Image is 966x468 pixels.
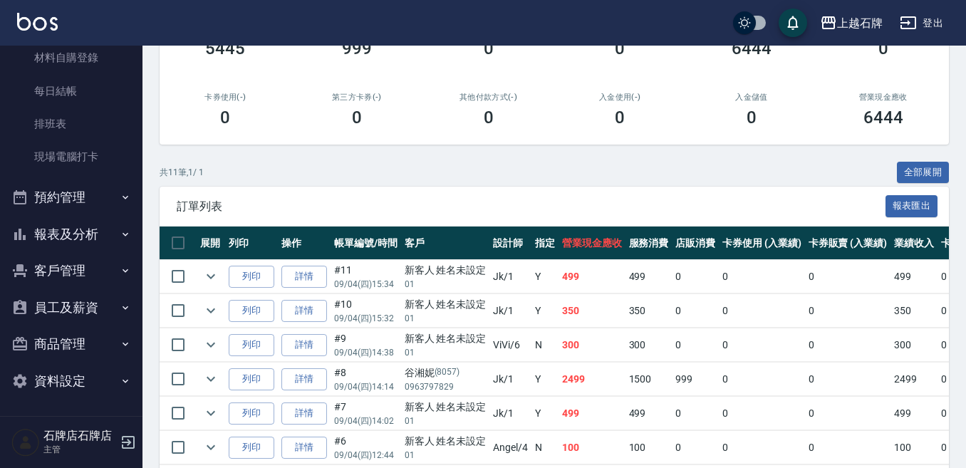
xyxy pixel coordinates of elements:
[17,13,58,31] img: Logo
[160,166,204,179] p: 共 11 筆, 1 / 1
[177,93,274,102] h2: 卡券使用(-)
[405,415,487,427] p: 01
[615,108,625,128] h3: 0
[229,300,274,322] button: 列印
[197,227,225,260] th: 展開
[200,402,222,424] button: expand row
[281,334,327,356] a: 詳情
[405,331,487,346] div: 新客人 姓名未設定
[625,431,672,464] td: 100
[837,14,883,32] div: 上越石牌
[11,428,40,457] img: Person
[281,266,327,288] a: 詳情
[571,93,669,102] h2: 入金使用(-)
[719,260,805,293] td: 0
[531,397,559,430] td: Y
[334,380,398,393] p: 09/04 (四) 14:14
[440,93,537,102] h2: 其他付款方式(-)
[559,260,625,293] td: 499
[890,431,938,464] td: 100
[331,294,401,328] td: #10
[897,162,950,184] button: 全部展開
[281,368,327,390] a: 詳情
[672,328,719,362] td: 0
[229,402,274,425] button: 列印
[281,437,327,459] a: 詳情
[331,363,401,396] td: #8
[890,397,938,430] td: 499
[625,363,672,396] td: 1500
[484,38,494,58] h3: 0
[719,363,805,396] td: 0
[672,363,719,396] td: 999
[559,431,625,464] td: 100
[625,294,672,328] td: 350
[531,431,559,464] td: N
[531,328,559,362] td: N
[484,108,494,128] h3: 0
[405,449,487,462] p: 01
[6,140,137,173] a: 現場電腦打卡
[200,300,222,321] button: expand row
[615,38,625,58] h3: 0
[334,449,398,462] p: 09/04 (四) 12:44
[814,9,888,38] button: 上越石牌
[779,9,807,37] button: save
[308,93,406,102] h2: 第三方卡券(-)
[278,227,331,260] th: 操作
[559,227,625,260] th: 營業現金應收
[6,289,137,326] button: 員工及薪資
[559,397,625,430] td: 499
[805,328,891,362] td: 0
[6,252,137,289] button: 客戶管理
[805,397,891,430] td: 0
[489,294,531,328] td: Jk /1
[405,365,487,380] div: 谷湘妮
[331,431,401,464] td: #6
[405,278,487,291] p: 01
[229,266,274,288] button: 列印
[672,294,719,328] td: 0
[331,227,401,260] th: 帳單編號/時間
[6,108,137,140] a: 排班表
[489,260,531,293] td: Jk /1
[719,397,805,430] td: 0
[672,260,719,293] td: 0
[43,429,116,443] h5: 石牌店石牌店
[281,402,327,425] a: 詳情
[747,108,757,128] h3: 0
[331,328,401,362] td: #9
[672,431,719,464] td: 0
[331,260,401,293] td: #11
[489,328,531,362] td: ViVi /6
[331,397,401,430] td: #7
[229,437,274,459] button: 列印
[225,227,278,260] th: 列印
[890,227,938,260] th: 業績收入
[890,363,938,396] td: 2499
[559,328,625,362] td: 300
[489,397,531,430] td: Jk /1
[177,199,885,214] span: 訂單列表
[6,179,137,216] button: 預約管理
[229,368,274,390] button: 列印
[559,294,625,328] td: 350
[405,263,487,278] div: 新客人 姓名未設定
[625,260,672,293] td: 499
[878,38,888,58] h3: 0
[342,38,372,58] h3: 999
[672,227,719,260] th: 店販消費
[885,199,938,212] a: 報表匯出
[6,216,137,253] button: 報表及分析
[805,294,891,328] td: 0
[435,365,460,380] p: (8057)
[805,431,891,464] td: 0
[43,443,116,456] p: 主管
[200,437,222,458] button: expand row
[334,415,398,427] p: 09/04 (四) 14:02
[885,195,938,217] button: 報表匯出
[890,294,938,328] td: 350
[6,363,137,400] button: 資料設定
[531,294,559,328] td: Y
[200,334,222,355] button: expand row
